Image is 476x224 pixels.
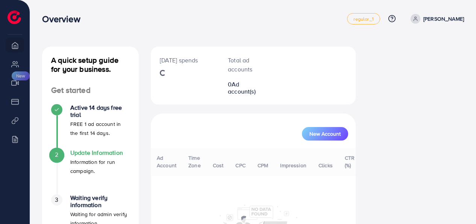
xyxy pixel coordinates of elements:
p: Total ad accounts [228,56,261,74]
span: 2 [55,150,58,159]
button: New Account [302,127,348,141]
p: FREE 1 ad account in the first 14 days. [70,120,130,138]
h4: A quick setup guide for your business. [42,56,139,74]
h2: 0 [228,81,261,95]
li: Active 14 days free trial [42,104,139,149]
span: regular_1 [353,17,373,21]
h4: Waiting verify information [70,194,130,209]
img: logo [8,11,21,24]
p: [DATE] spends [160,56,210,65]
a: [PERSON_NAME] [408,14,464,24]
h4: Update Information [70,149,130,156]
span: 3 [55,195,58,204]
h4: Get started [42,86,139,95]
p: [PERSON_NAME] [423,14,464,23]
span: New Account [309,131,341,136]
li: Update Information [42,149,139,194]
p: Information for run campaign. [70,157,130,176]
h4: Active 14 days free trial [70,104,130,118]
a: regular_1 [347,13,380,24]
span: Ad account(s) [228,80,256,95]
h3: Overview [42,14,86,24]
